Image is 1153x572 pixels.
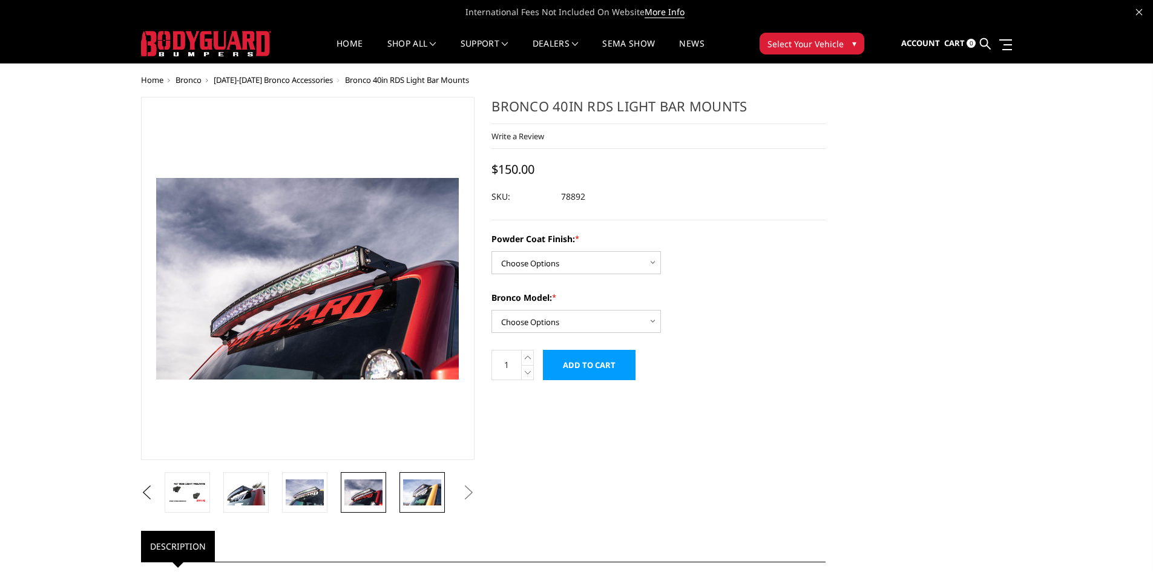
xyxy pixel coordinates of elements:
img: BODYGUARD BUMPERS [141,31,271,56]
a: News [679,39,704,63]
input: Add to Cart [543,350,636,380]
dd: 78892 [561,186,585,208]
img: Bronco 40in RDS Light Bar Mounts [344,479,383,505]
a: Dealers [533,39,579,63]
a: SEMA Show [602,39,655,63]
img: Bronco 40in RDS Light Bar Mounts [227,479,265,505]
a: Support [461,39,508,63]
img: Bronco 40in RDS Light Bar Mounts [403,479,441,505]
span: Select Your Vehicle [767,38,844,50]
button: Previous [138,484,156,502]
h1: Bronco 40in RDS Light Bar Mounts [491,97,826,124]
a: More Info [645,6,685,18]
a: Write a Review [491,131,544,142]
label: Bronco Model: [491,291,826,304]
span: Bronco 40in RDS Light Bar Mounts [345,74,469,85]
a: Description [141,531,215,562]
button: Next [459,484,478,502]
a: Home [141,74,163,85]
a: Bronco [176,74,202,85]
img: Bronco 40in RDS Light Bar Mounts [286,479,324,505]
span: ▾ [852,37,856,50]
a: shop all [387,39,436,63]
img: Bronco 40in RDS Light Bar Mounts [168,482,206,503]
a: [DATE]-[DATE] Bronco Accessories [214,74,333,85]
span: Account [901,38,940,48]
span: $150.00 [491,161,534,177]
a: Cart 0 [944,27,976,60]
a: Account [901,27,940,60]
span: Cart [944,38,965,48]
button: Select Your Vehicle [760,33,864,54]
a: Home [337,39,363,63]
a: Bronco 40in RDS Light Bar Mounts [141,97,475,460]
span: 0 [967,39,976,48]
dt: SKU: [491,186,552,208]
label: Powder Coat Finish: [491,232,826,245]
